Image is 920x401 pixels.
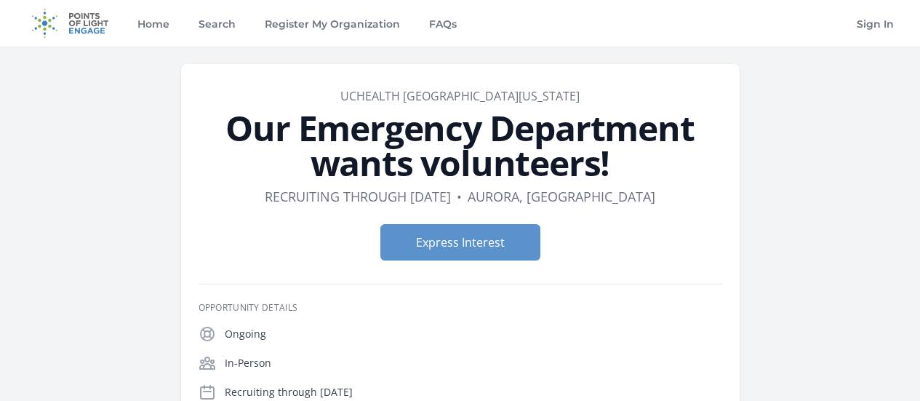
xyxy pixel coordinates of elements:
[340,88,580,104] a: UCHealth [GEOGRAPHIC_DATA][US_STATE]
[265,186,451,207] dd: Recruiting through [DATE]
[380,224,540,261] button: Express Interest
[225,327,722,341] p: Ongoing
[199,111,722,180] h1: Our Emergency Department wants volunteers!
[225,385,722,400] p: Recruiting through [DATE]
[468,186,655,207] dd: Aurora, [GEOGRAPHIC_DATA]
[199,302,722,314] h3: Opportunity Details
[225,356,722,370] p: In-Person
[457,186,462,207] div: •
